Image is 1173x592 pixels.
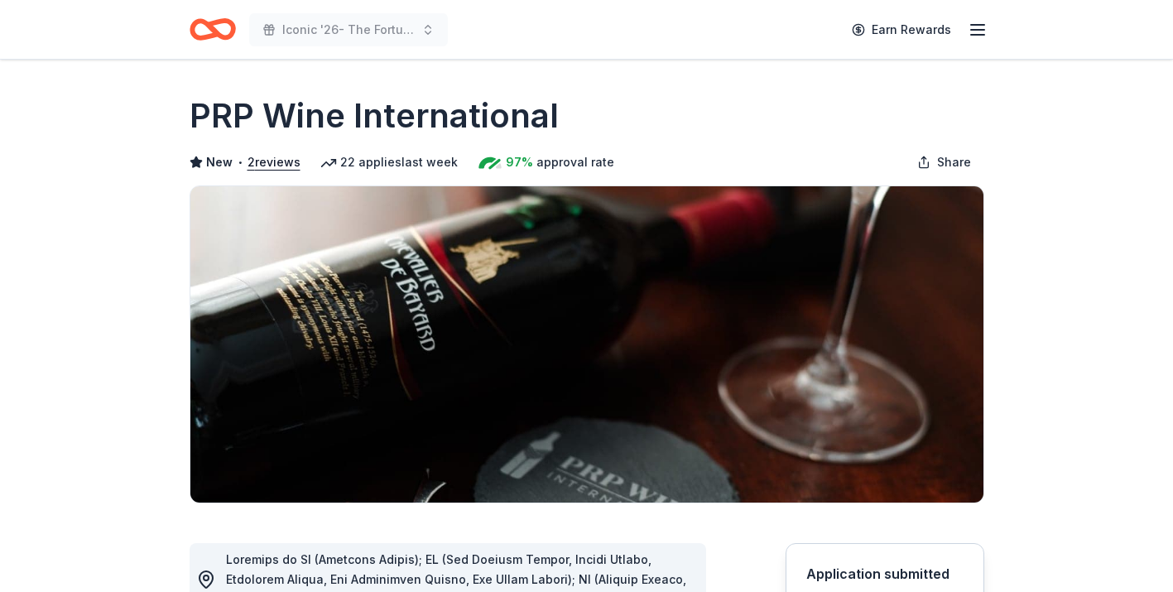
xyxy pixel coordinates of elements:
[190,186,983,503] img: Image for PRP Wine International
[190,10,236,49] a: Home
[806,564,964,584] div: Application submitted
[206,152,233,172] span: New
[937,152,971,172] span: Share
[190,93,559,139] h1: PRP Wine International
[237,156,243,169] span: •
[248,152,300,172] button: 2reviews
[536,152,614,172] span: approval rate
[249,13,448,46] button: Iconic '26- The Fortune Academy Presents the Roaring 20's
[282,20,415,40] span: Iconic '26- The Fortune Academy Presents the Roaring 20's
[320,152,458,172] div: 22 applies last week
[842,15,961,45] a: Earn Rewards
[904,146,984,179] button: Share
[506,152,533,172] span: 97%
